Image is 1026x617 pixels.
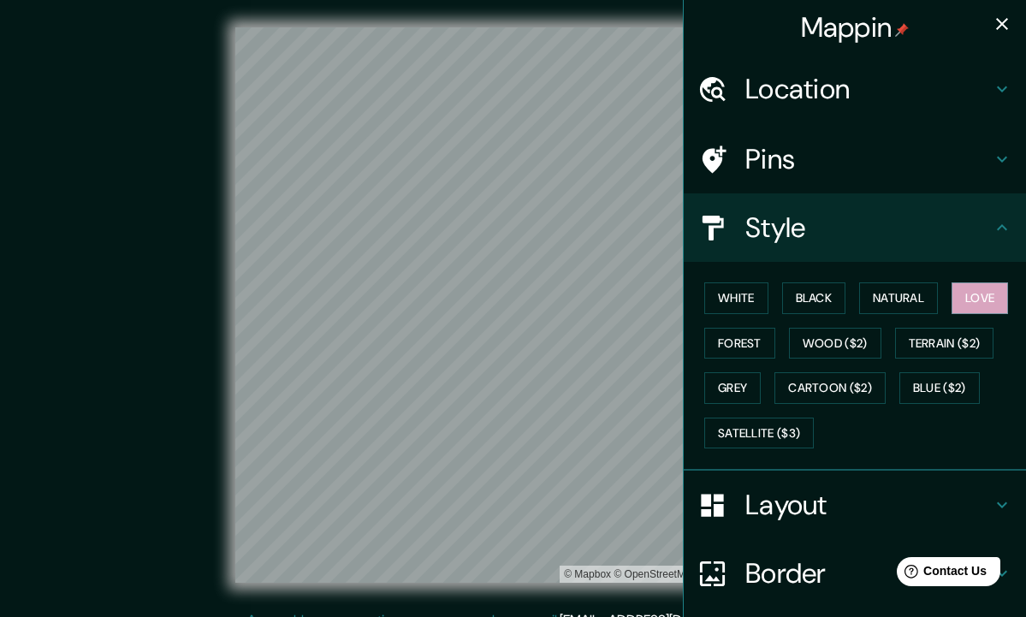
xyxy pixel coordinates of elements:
button: Terrain ($2) [895,328,994,359]
h4: Mappin [801,10,910,44]
a: OpenStreetMap [614,568,697,580]
div: Location [684,55,1026,123]
div: Pins [684,125,1026,193]
button: Grey [704,372,761,404]
button: Blue ($2) [899,372,980,404]
button: Forest [704,328,775,359]
button: White [704,282,768,314]
div: Border [684,539,1026,608]
div: Layout [684,471,1026,539]
button: Satellite ($3) [704,418,814,449]
button: Love [952,282,1008,314]
img: pin-icon.png [895,23,909,37]
a: Mapbox [564,568,611,580]
h4: Layout [745,488,992,522]
button: Natural [859,282,938,314]
h4: Border [745,556,992,590]
button: Cartoon ($2) [774,372,886,404]
iframe: Help widget launcher [874,550,1007,598]
button: Black [782,282,846,314]
button: Wood ($2) [789,328,881,359]
h4: Pins [745,142,992,176]
h4: Location [745,72,992,106]
h4: Style [745,211,992,245]
canvas: Map [235,27,791,583]
div: Style [684,193,1026,262]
